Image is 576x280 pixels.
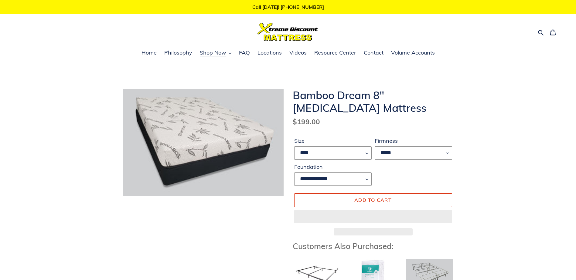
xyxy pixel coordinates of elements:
[161,48,195,58] a: Philosophy
[361,48,387,58] a: Contact
[354,197,392,203] span: Add to cart
[364,49,383,56] span: Contact
[294,193,452,207] button: Add to cart
[257,23,318,41] img: Xtreme Discount Mattress
[141,49,157,56] span: Home
[239,49,250,56] span: FAQ
[314,49,356,56] span: Resource Center
[293,117,320,126] span: $199.00
[257,49,282,56] span: Locations
[164,49,192,56] span: Philosophy
[236,48,253,58] a: FAQ
[294,137,372,145] label: Size
[311,48,359,58] a: Resource Center
[293,89,454,114] h1: Bamboo Dream 8" [MEDICAL_DATA] Mattress
[200,49,226,56] span: Shop Now
[375,137,452,145] label: Firmness
[286,48,310,58] a: Videos
[289,49,307,56] span: Videos
[197,48,234,58] button: Shop Now
[388,48,438,58] a: Volume Accounts
[391,49,435,56] span: Volume Accounts
[293,242,454,251] h3: Customers Also Purchased:
[294,163,372,171] label: Foundation
[138,48,160,58] a: Home
[254,48,285,58] a: Locations
[123,89,284,196] img: Bamboo Dream 8" Memory Foam Mattress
